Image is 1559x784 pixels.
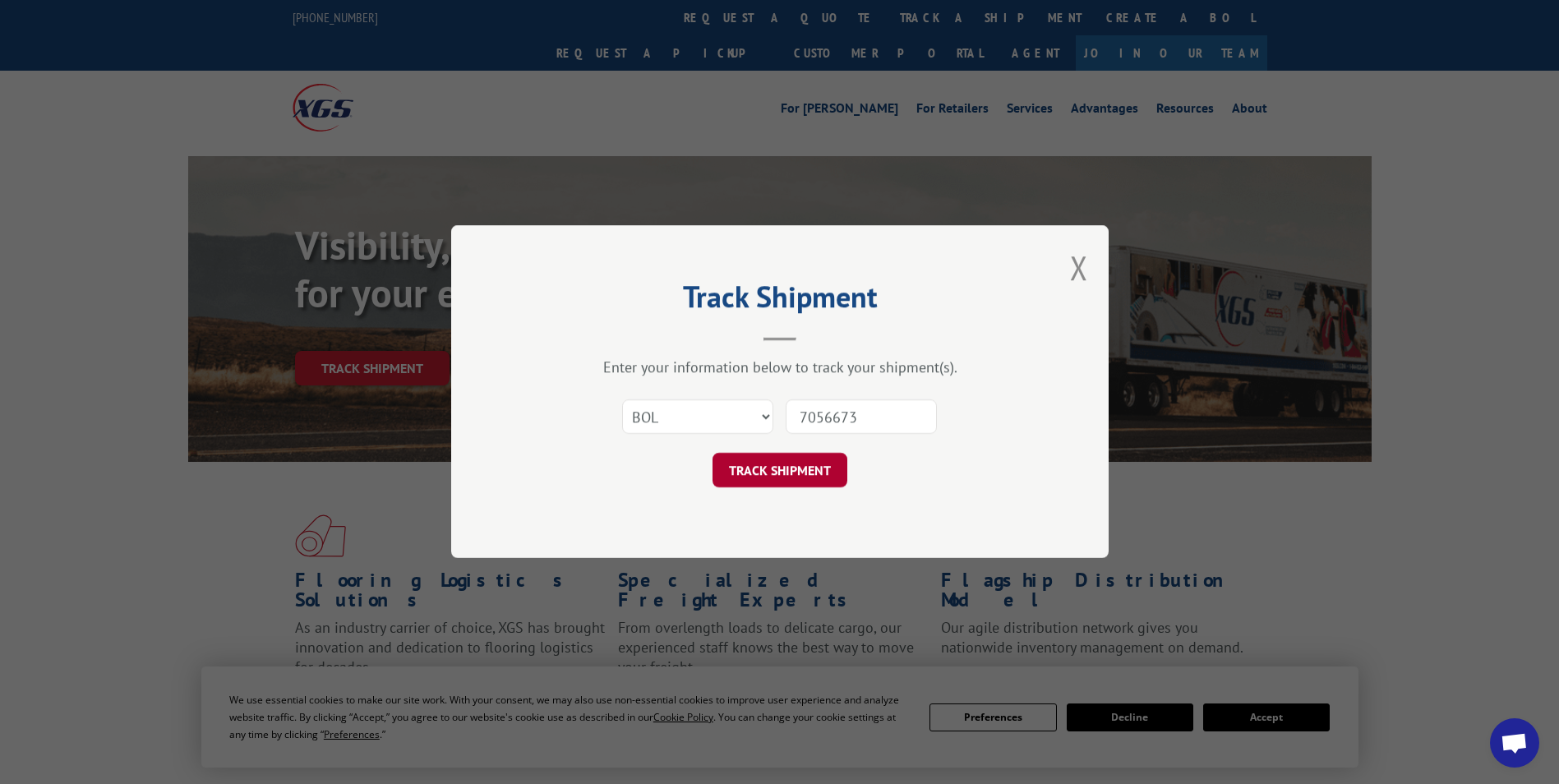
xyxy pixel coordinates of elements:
button: Close modal [1070,246,1088,289]
input: Number(s) [786,400,937,435]
div: Open chat [1490,718,1539,768]
button: TRACK SHIPMENT [713,454,847,488]
h2: Track Shipment [533,285,1026,316]
div: Enter your information below to track your shipment(s). [533,358,1026,377]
